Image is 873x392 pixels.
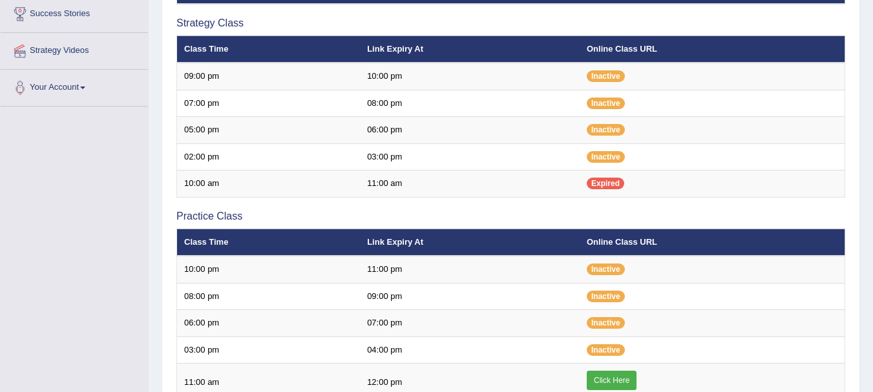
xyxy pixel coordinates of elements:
span: Expired [587,178,624,189]
span: Inactive [587,98,625,109]
span: Inactive [587,344,625,356]
td: 08:00 pm [360,90,580,117]
td: 10:00 pm [360,63,580,90]
td: 10:00 pm [177,256,361,283]
span: Inactive [587,263,625,275]
td: 03:00 pm [177,336,361,364]
th: Link Expiry At [360,36,580,63]
td: 11:00 pm [360,256,580,283]
td: 11:00 am [360,170,580,198]
td: 09:00 pm [360,283,580,310]
td: 08:00 pm [177,283,361,310]
td: 10:00 am [177,170,361,198]
td: 02:00 pm [177,143,361,170]
span: Inactive [587,291,625,302]
span: Inactive [587,151,625,163]
td: 06:00 pm [360,117,580,144]
a: Your Account [1,70,148,102]
span: Inactive [587,317,625,329]
th: Class Time [177,229,361,256]
th: Class Time [177,36,361,63]
th: Online Class URL [580,229,845,256]
td: 07:00 pm [360,310,580,337]
td: 06:00 pm [177,310,361,337]
td: 09:00 pm [177,63,361,90]
td: 07:00 pm [177,90,361,117]
span: Inactive [587,124,625,136]
td: 04:00 pm [360,336,580,364]
th: Link Expiry At [360,229,580,256]
h3: Strategy Class [176,17,845,29]
h3: Practice Class [176,211,845,222]
th: Online Class URL [580,36,845,63]
td: 05:00 pm [177,117,361,144]
a: Strategy Videos [1,33,148,65]
span: Inactive [587,70,625,82]
a: Click Here [587,371,636,390]
td: 03:00 pm [360,143,580,170]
